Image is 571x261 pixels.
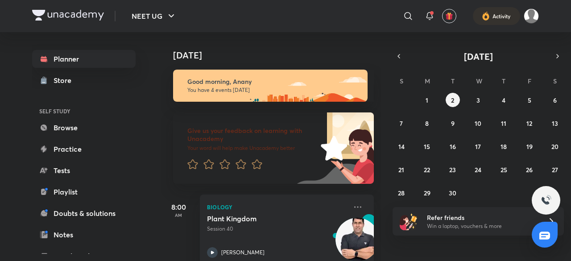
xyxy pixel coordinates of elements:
div: Store [54,75,77,86]
button: September 17, 2025 [471,139,485,153]
abbr: September 21, 2025 [398,166,404,174]
button: September 7, 2025 [394,116,409,130]
img: referral [400,212,418,230]
p: AM [161,212,196,218]
abbr: September 11, 2025 [501,119,506,128]
abbr: September 19, 2025 [526,142,533,151]
a: Store [32,71,136,89]
a: Browse [32,119,136,137]
a: Tests [32,162,136,179]
abbr: September 18, 2025 [501,142,507,151]
img: Anany Minz [524,8,539,24]
button: September 12, 2025 [522,116,537,130]
abbr: September 2, 2025 [451,96,454,104]
button: September 26, 2025 [522,162,537,177]
button: September 19, 2025 [522,139,537,153]
button: September 5, 2025 [522,93,537,107]
abbr: Friday [528,77,531,85]
button: September 25, 2025 [497,162,511,177]
abbr: September 15, 2025 [424,142,430,151]
a: Company Logo [32,10,104,23]
abbr: September 25, 2025 [501,166,507,174]
abbr: September 20, 2025 [551,142,559,151]
img: feedback_image [290,112,374,184]
button: September 28, 2025 [394,186,409,200]
abbr: September 16, 2025 [450,142,456,151]
abbr: September 1, 2025 [426,96,428,104]
a: Notes [32,226,136,244]
img: avatar [445,12,453,20]
a: Doubts & solutions [32,204,136,222]
button: September 29, 2025 [420,186,434,200]
abbr: September 6, 2025 [553,96,557,104]
h6: Good morning, Anany [187,78,360,86]
abbr: September 29, 2025 [424,189,430,197]
h6: Refer friends [427,213,537,222]
a: Planner [32,50,136,68]
h5: Plant Kingdom [207,214,318,223]
button: September 4, 2025 [497,93,511,107]
abbr: September 7, 2025 [400,119,403,128]
h6: Give us your feedback on learning with Unacademy [187,127,318,143]
a: Practice [32,140,136,158]
abbr: September 4, 2025 [502,96,505,104]
button: September 2, 2025 [446,93,460,107]
h5: 8:00 [161,202,196,212]
abbr: September 17, 2025 [475,142,481,151]
h4: [DATE] [173,50,383,61]
abbr: September 14, 2025 [398,142,405,151]
button: [DATE] [405,50,551,62]
img: activity [482,11,490,21]
abbr: September 23, 2025 [449,166,456,174]
p: Your word will help make Unacademy better [187,145,318,152]
abbr: September 24, 2025 [475,166,481,174]
button: September 11, 2025 [497,116,511,130]
abbr: September 12, 2025 [526,119,532,128]
button: September 20, 2025 [548,139,562,153]
abbr: September 26, 2025 [526,166,533,174]
abbr: September 13, 2025 [552,119,558,128]
img: morning [173,70,368,102]
button: September 9, 2025 [446,116,460,130]
button: September 30, 2025 [446,186,460,200]
button: NEET UG [126,7,182,25]
abbr: September 3, 2025 [476,96,480,104]
button: September 6, 2025 [548,93,562,107]
abbr: September 8, 2025 [425,119,429,128]
button: September 14, 2025 [394,139,409,153]
abbr: Monday [425,77,430,85]
abbr: September 9, 2025 [451,119,455,128]
img: ttu [541,195,551,206]
button: September 10, 2025 [471,116,485,130]
button: September 8, 2025 [420,116,434,130]
abbr: September 30, 2025 [449,189,456,197]
abbr: September 10, 2025 [475,119,481,128]
abbr: September 5, 2025 [528,96,531,104]
h6: SELF STUDY [32,104,136,119]
abbr: Sunday [400,77,403,85]
button: September 16, 2025 [446,139,460,153]
button: September 27, 2025 [548,162,562,177]
button: September 1, 2025 [420,93,434,107]
p: You have 4 events [DATE] [187,87,360,94]
p: Biology [207,202,347,212]
a: Playlist [32,183,136,201]
p: [PERSON_NAME] [221,249,265,257]
button: September 18, 2025 [497,139,511,153]
button: September 24, 2025 [471,162,485,177]
abbr: Thursday [502,77,505,85]
abbr: September 28, 2025 [398,189,405,197]
p: Session 40 [207,225,347,233]
abbr: Saturday [553,77,557,85]
button: avatar [442,9,456,23]
abbr: September 27, 2025 [552,166,558,174]
span: [DATE] [464,50,493,62]
abbr: September 22, 2025 [424,166,430,174]
button: September 23, 2025 [446,162,460,177]
abbr: Tuesday [451,77,455,85]
button: September 15, 2025 [420,139,434,153]
img: Company Logo [32,10,104,21]
button: September 21, 2025 [394,162,409,177]
button: September 22, 2025 [420,162,434,177]
abbr: Wednesday [476,77,482,85]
